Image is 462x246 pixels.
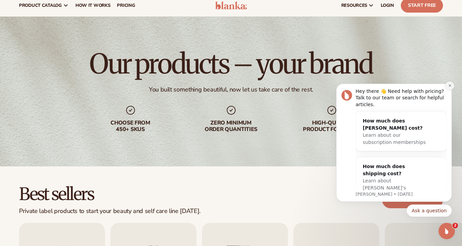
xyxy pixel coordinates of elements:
span: LOGIN [381,3,394,8]
div: Choose from 450+ Skus [87,120,174,133]
span: 2 [452,223,458,228]
div: You built something beautiful, now let us take care of the rest. [149,86,313,94]
div: Zero minimum order quantities [188,120,275,133]
span: resources [341,3,367,8]
div: Private label products to start your beauty and self care line [DATE]. [19,208,201,215]
h2: Best sellers [19,185,201,203]
iframe: Intercom live chat [439,223,455,239]
span: product catalog [19,3,62,8]
span: How It Works [75,3,110,8]
div: High-quality product formulas [288,120,375,133]
span: pricing [117,3,135,8]
iframe: Intercom notifications message [326,76,462,243]
h1: Our products – your brand [89,50,372,78]
img: logo [215,1,247,10]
